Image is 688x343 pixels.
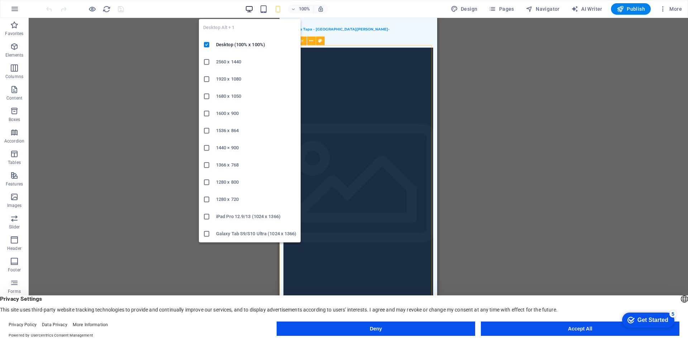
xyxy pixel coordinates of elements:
div: Get Started 5 items remaining, 0% complete [6,4,58,19]
div: 5 [53,1,60,9]
p: Slider [9,224,20,230]
button: More [656,3,685,15]
h6: Desktop (100% x 100%) [216,40,296,49]
p: Content [6,95,22,101]
p: Boxes [9,117,20,122]
p: Footer [8,267,21,273]
p: Header [7,246,21,251]
p: Tables [8,160,21,165]
button: Publish [611,3,651,15]
p: Favorites [5,31,23,37]
button: Navigator [523,3,563,15]
h6: iPad Pro 12.9/13 (1024 x 1366) [216,212,296,221]
button: Pages [486,3,517,15]
button: reload [102,5,111,13]
h6: 100% [299,5,310,13]
div: Get Started [21,8,52,14]
h6: 1366 x 768 [216,161,296,169]
h6: 1536 x 864 [216,126,296,135]
span: Design [451,5,478,13]
p: Columns [5,74,23,79]
p: Images [7,203,22,208]
h6: 1440 × 900 [216,144,296,152]
p: Features [6,181,23,187]
button: AI Writer [568,3,605,15]
span: Publish [617,5,645,13]
i: Reload page [102,5,111,13]
span: More [659,5,682,13]
h6: 1280 x 800 [216,178,296,187]
h6: 1680 x 1050 [216,92,296,101]
i: On resize automatically adjust zoom level to fit chosen device. [317,6,324,12]
h6: 1600 x 900 [216,109,296,118]
p: Accordion [4,138,24,144]
h6: 1920 x 1080 [216,75,296,83]
p: Forms [8,289,21,294]
span: Navigator [526,5,560,13]
button: Design [448,3,481,15]
button: 100% [288,5,314,13]
span: AI Writer [571,5,602,13]
span: Pages [489,5,514,13]
h6: Galaxy Tab S9/S10 Ultra (1024 x 1366) [216,230,296,238]
h6: 1280 x 720 [216,195,296,204]
h6: 2560 x 1440 [216,58,296,66]
p: Elements [5,52,24,58]
div: Design (Ctrl+Alt+Y) [448,3,481,15]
